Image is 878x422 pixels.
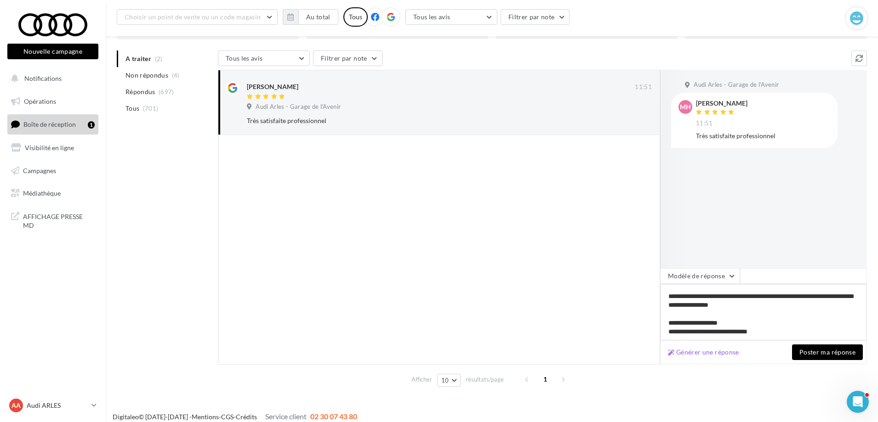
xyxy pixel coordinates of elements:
[696,131,830,141] div: Très satisfaite professionnel
[538,372,553,387] span: 1
[24,74,62,82] span: Notifications
[635,83,652,91] span: 11:51
[113,413,357,421] span: © [DATE]-[DATE] - - -
[6,161,100,180] a: Campagnes
[343,7,368,27] div: Tous
[117,9,278,25] button: Choisir un point de vente ou un code magasin
[236,413,257,421] a: Crédits
[792,344,863,360] button: Poster ma réponse
[11,401,21,410] span: AA
[413,13,450,21] span: Tous les avis
[6,207,100,234] a: AFFICHAGE PRESSE MD
[694,81,779,89] span: Audi Arles - Garage de l'Avenir
[437,374,461,387] button: 10
[6,114,100,134] a: Boîte de réception1
[696,119,713,128] span: 11:51
[283,9,338,25] button: Au total
[247,82,298,91] div: [PERSON_NAME]
[23,210,95,230] span: AFFICHAGE PRESSE MD
[256,103,341,111] span: Audi Arles - Garage de l'Avenir
[221,413,234,421] a: CGS
[7,397,98,414] a: AA Audi ARLES
[125,104,139,113] span: Tous
[23,166,56,174] span: Campagnes
[405,9,497,25] button: Tous les avis
[6,184,100,203] a: Médiathèque
[298,9,338,25] button: Au total
[7,44,98,59] button: Nouvelle campagne
[466,375,504,384] span: résultats/page
[218,51,310,66] button: Tous les avis
[125,87,155,96] span: Répondus
[159,88,174,96] span: (697)
[113,413,139,421] a: Digitaleo
[6,138,100,158] a: Visibilité en ligne
[6,92,100,111] a: Opérations
[6,69,97,88] button: Notifications
[192,413,219,421] a: Mentions
[125,71,168,80] span: Non répondus
[411,375,432,384] span: Afficher
[680,102,691,112] span: MH
[441,377,449,384] span: 10
[88,121,95,129] div: 1
[265,412,307,421] span: Service client
[23,189,61,197] span: Médiathèque
[27,401,88,410] p: Audi ARLES
[143,105,159,112] span: (701)
[664,347,743,358] button: Générer une réponse
[172,72,180,79] span: (4)
[660,268,740,284] button: Modèle de réponse
[313,51,382,66] button: Filtrer par note
[23,120,76,128] span: Boîte de réception
[125,13,261,21] span: Choisir un point de vente ou un code magasin
[696,100,747,107] div: [PERSON_NAME]
[25,144,74,152] span: Visibilité en ligne
[501,9,570,25] button: Filtrer par note
[247,116,592,125] div: Très satisfaite professionnel
[226,54,263,62] span: Tous les avis
[310,412,357,421] span: 02 30 07 43 80
[24,97,56,105] span: Opérations
[847,391,869,413] iframe: Intercom live chat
